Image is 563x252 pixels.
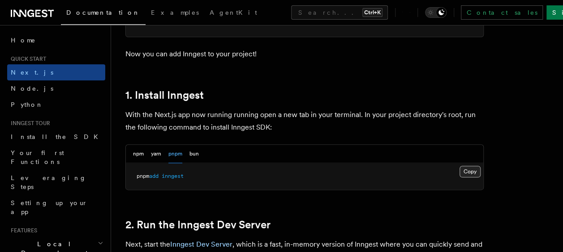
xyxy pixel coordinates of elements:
a: Your first Functions [7,145,105,170]
a: Next.js [7,64,105,80]
span: add [149,173,159,179]
button: Copy [460,166,481,177]
span: Quick start [7,55,46,63]
a: AgentKit [204,3,262,24]
button: Search...Ctrl+K [291,5,388,20]
button: pnpm [168,145,182,163]
a: 1. Install Inngest [125,89,204,101]
span: Inngest tour [7,120,50,127]
a: Home [7,32,105,48]
span: Home [11,36,36,45]
button: bun [189,145,199,163]
span: Python [11,101,43,108]
span: pnpm [137,173,149,179]
a: Python [7,97,105,113]
span: Your first Functions [11,149,64,165]
button: Toggle dark mode [425,7,447,18]
span: Next.js [11,69,53,76]
a: Leveraging Steps [7,170,105,195]
button: npm [133,145,144,163]
span: Leveraging Steps [11,174,86,190]
span: Setting up your app [11,199,88,215]
span: Documentation [66,9,140,16]
span: Examples [151,9,199,16]
span: Node.js [11,85,53,92]
p: With the Next.js app now running running open a new tab in your terminal. In your project directo... [125,109,484,134]
a: Inngest Dev Server [170,240,232,248]
p: Now you can add Inngest to your project! [125,48,484,60]
span: Features [7,227,37,234]
button: yarn [151,145,161,163]
a: Examples [146,3,204,24]
a: Install the SDK [7,129,105,145]
a: Documentation [61,3,146,25]
kbd: Ctrl+K [362,8,382,17]
span: Install the SDK [11,133,103,140]
a: Node.js [7,80,105,97]
a: Setting up your app [7,195,105,220]
span: inngest [162,173,184,179]
a: Contact sales [461,5,543,20]
span: AgentKit [210,9,257,16]
a: 2. Run the Inngest Dev Server [125,218,271,231]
